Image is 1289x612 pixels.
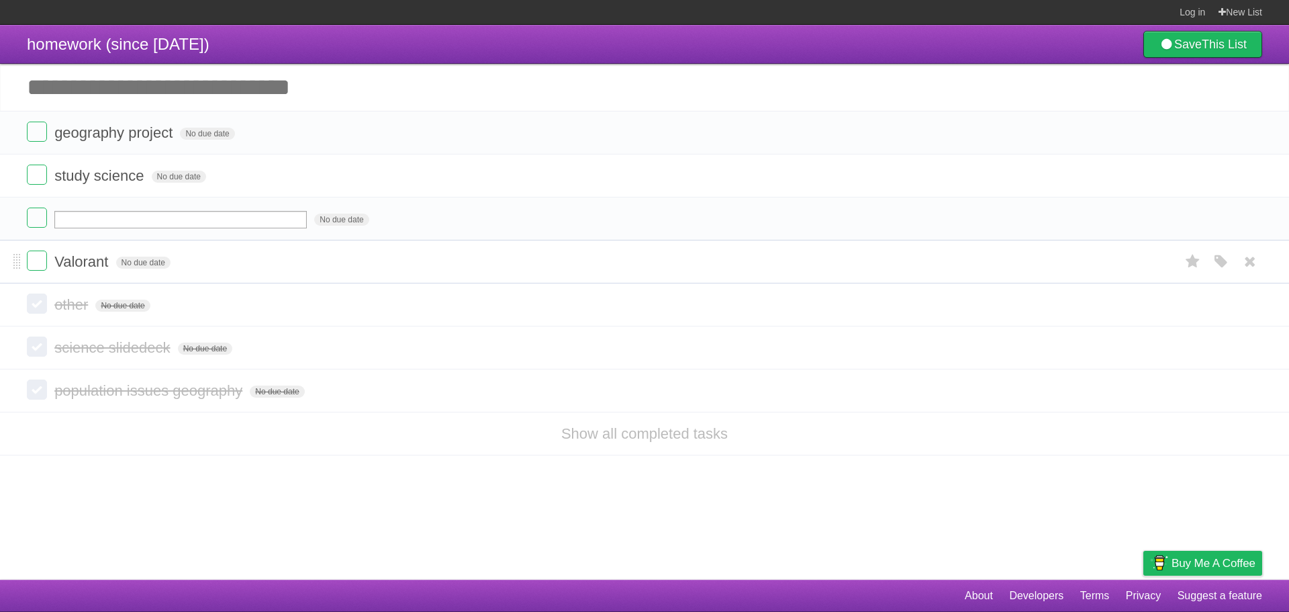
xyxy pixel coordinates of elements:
a: Suggest a feature [1178,583,1262,609]
span: No due date [95,300,150,312]
span: Valorant [54,253,111,270]
label: Done [27,122,47,142]
span: No due date [152,171,206,183]
span: homework (since [DATE]) [27,35,209,53]
label: Done [27,208,47,228]
label: Star task [1180,251,1206,273]
a: SaveThis List [1143,31,1262,58]
a: About [965,583,993,609]
label: Done [27,380,47,400]
a: Privacy [1126,583,1161,609]
a: Show all completed tasks [561,425,728,442]
a: Developers [1009,583,1063,609]
label: Done [27,251,47,271]
span: science slidedeck [54,339,173,356]
label: Done [27,294,47,314]
span: No due date [250,386,304,398]
b: This List [1202,38,1247,51]
span: other [54,296,91,313]
span: Buy me a coffee [1172,552,1255,575]
span: population issues geography [54,382,246,399]
label: Done [27,165,47,185]
label: Done [27,337,47,357]
a: Terms [1080,583,1110,609]
span: No due date [116,257,171,269]
span: No due date [180,128,234,140]
a: Buy me a coffee [1143,551,1262,576]
span: No due date [178,343,232,355]
span: geography project [54,124,176,141]
span: No due date [314,214,369,226]
img: Buy me a coffee [1150,552,1168,574]
span: study science [54,167,147,184]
